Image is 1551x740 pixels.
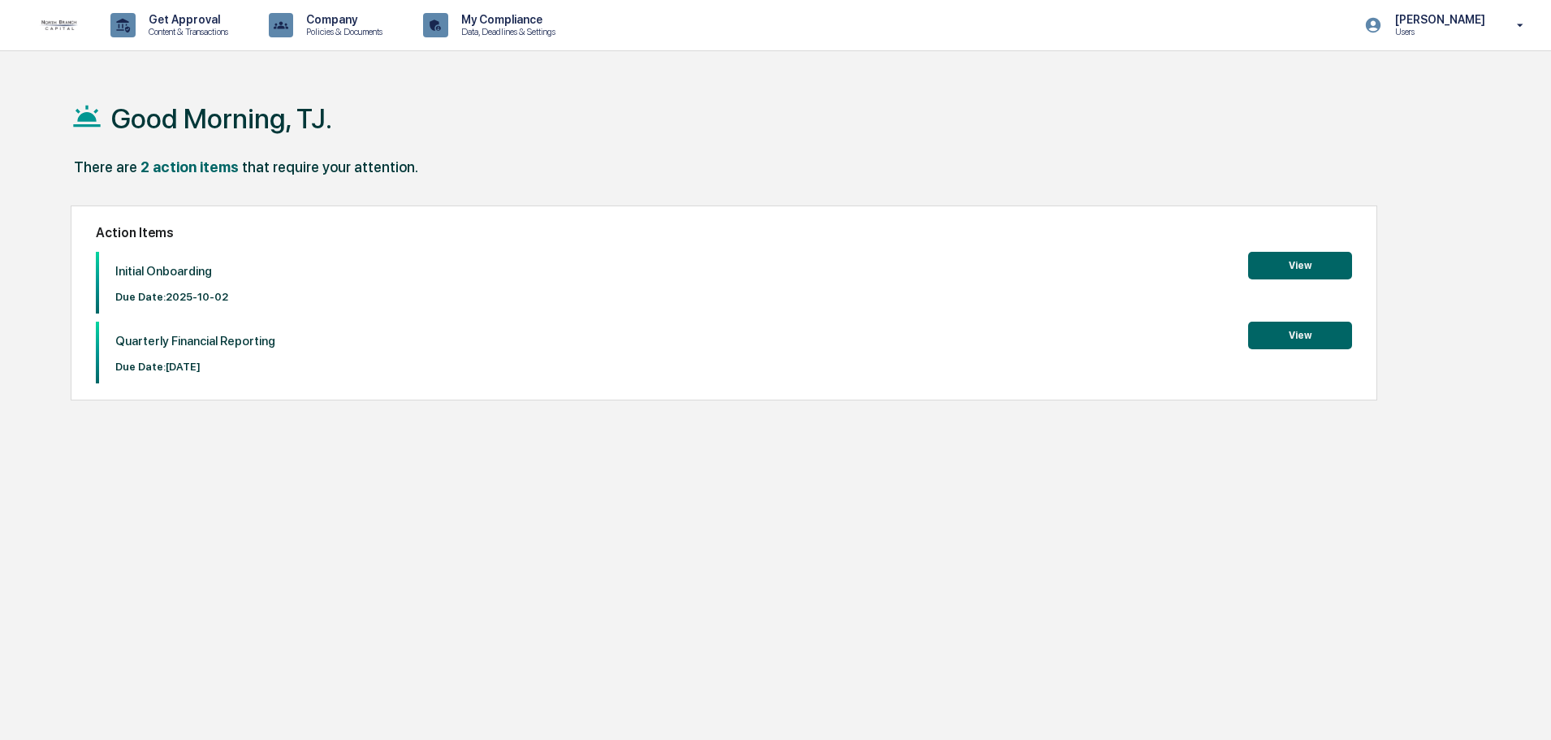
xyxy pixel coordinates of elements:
[1382,13,1493,26] p: [PERSON_NAME]
[1248,327,1352,342] a: View
[1382,26,1493,37] p: Users
[1248,252,1352,279] button: View
[136,26,236,37] p: Content & Transactions
[115,361,275,373] p: Due Date: [DATE]
[115,291,228,303] p: Due Date: 2025-10-02
[39,20,78,29] img: logo
[96,225,1352,240] h2: Action Items
[111,102,332,135] h1: Good Morning, TJ.
[115,264,228,279] p: Initial Onboarding
[136,13,236,26] p: Get Approval
[1248,257,1352,272] a: View
[293,26,391,37] p: Policies & Documents
[1248,322,1352,349] button: View
[115,334,275,348] p: Quarterly Financial Reporting
[242,158,418,175] div: that require your attention.
[293,13,391,26] p: Company
[74,158,137,175] div: There are
[448,13,564,26] p: My Compliance
[448,26,564,37] p: Data, Deadlines & Settings
[140,158,239,175] div: 2 action items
